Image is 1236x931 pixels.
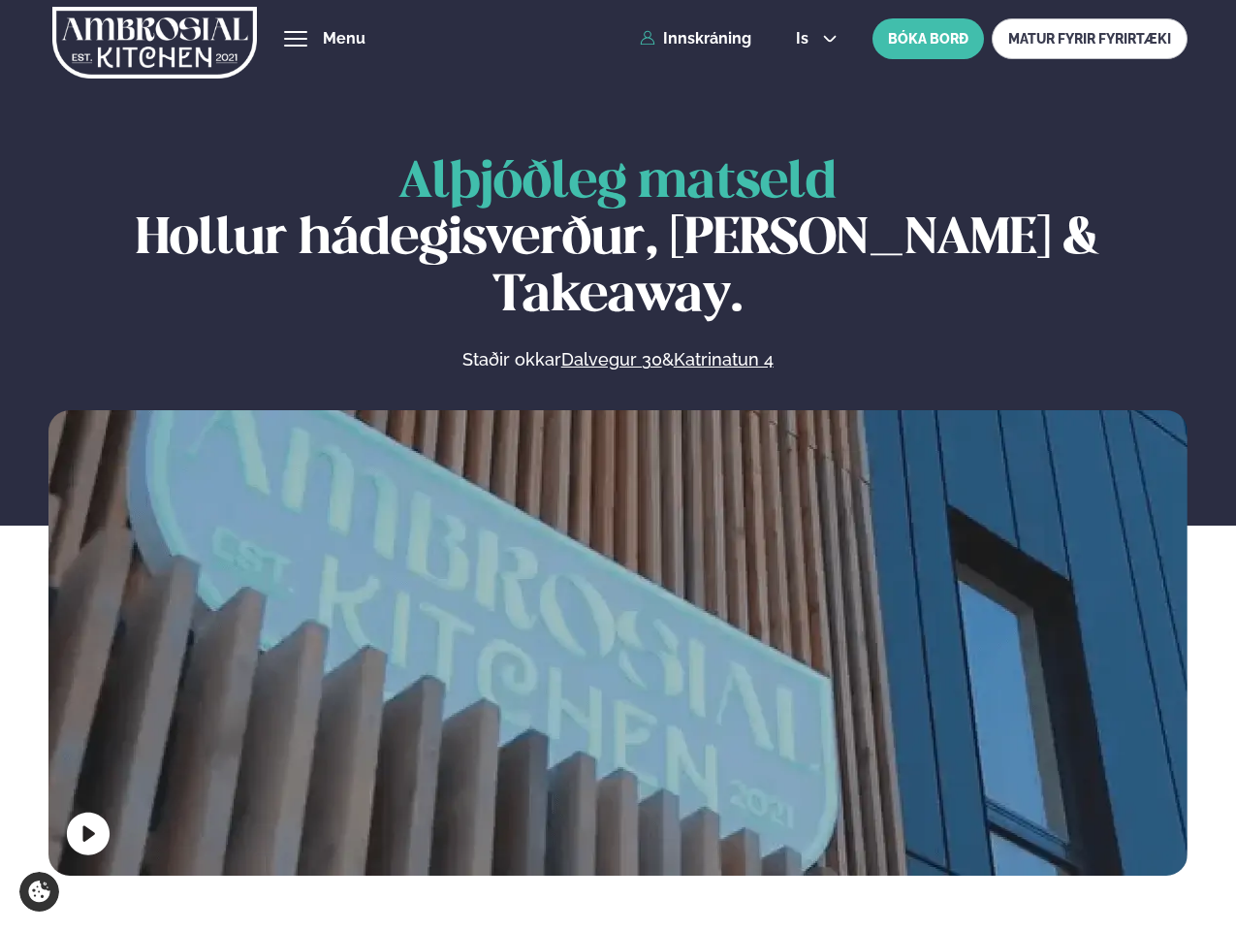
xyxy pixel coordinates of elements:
[284,27,307,50] button: hamburger
[398,159,837,208] span: Alþjóðleg matseld
[561,348,662,371] a: Dalvegur 30
[640,30,751,48] a: Innskráning
[52,3,257,82] img: logo
[796,31,814,47] span: is
[992,18,1188,59] a: MATUR FYRIR FYRIRTÆKI
[674,348,774,371] a: Katrinatun 4
[872,18,984,59] button: BÓKA BORÐ
[19,872,59,912] a: Cookie settings
[48,155,1188,325] h1: Hollur hádegisverður, [PERSON_NAME] & Takeaway.
[780,31,853,47] button: is
[251,348,984,371] p: Staðir okkar &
